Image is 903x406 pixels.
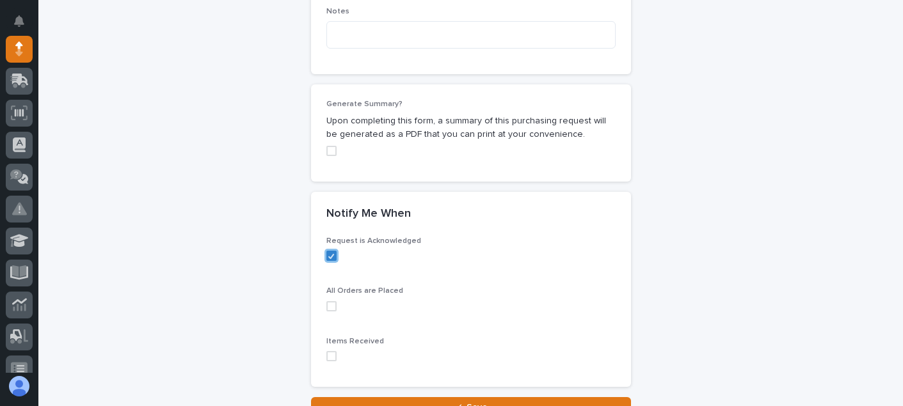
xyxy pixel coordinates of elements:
span: Items Received [326,338,384,345]
span: Notes [326,8,349,15]
div: Notifications [16,15,33,36]
p: Upon completing this form, a summary of this purchasing request will be generated as a PDF that y... [326,114,616,141]
button: Notifications [6,8,33,35]
span: Request is Acknowledged [326,237,421,245]
button: users-avatar [6,373,33,400]
h2: Notify Me When [326,207,411,221]
span: All Orders are Placed [326,287,403,295]
span: Generate Summary? [326,100,403,108]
